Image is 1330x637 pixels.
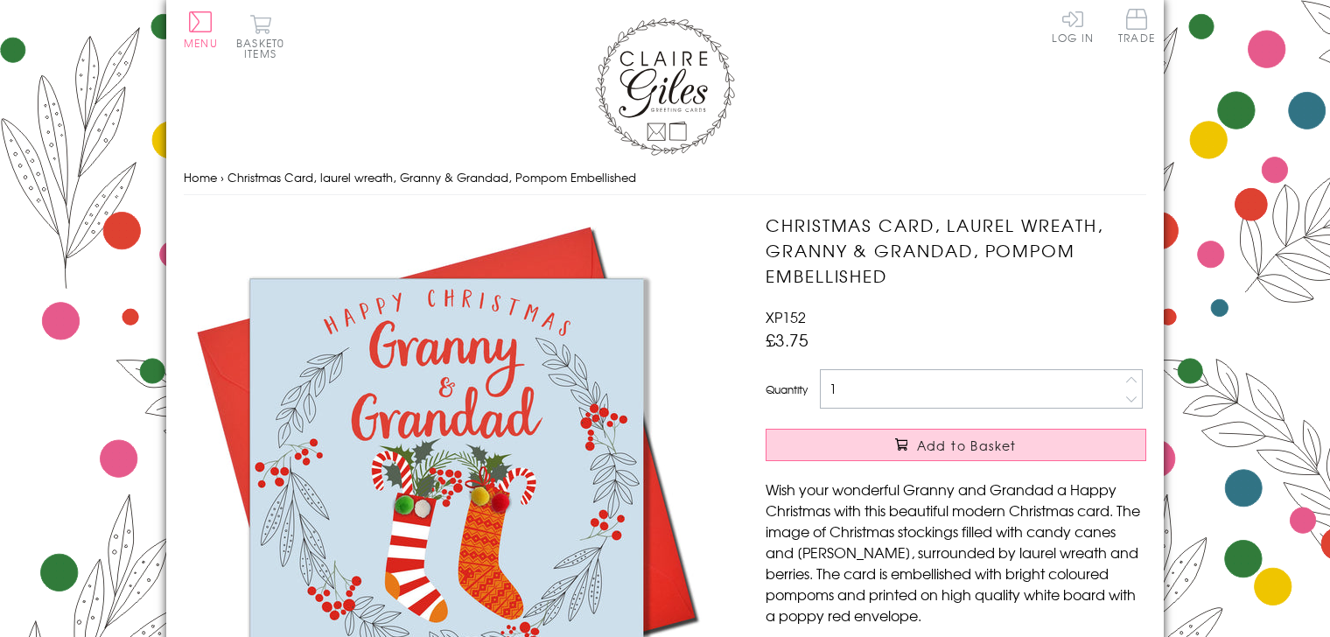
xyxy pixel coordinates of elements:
[184,11,218,48] button: Menu
[1118,9,1155,43] span: Trade
[227,169,636,185] span: Christmas Card, laurel wreath, Granny & Grandad, Pompom Embellished
[1052,9,1094,43] a: Log In
[766,479,1146,626] p: Wish your wonderful Granny and Grandad a Happy Christmas with this beautiful modern Christmas car...
[220,169,224,185] span: ›
[766,327,808,352] span: £3.75
[766,213,1146,288] h1: Christmas Card, laurel wreath, Granny & Grandad, Pompom Embellished
[595,17,735,156] img: Claire Giles Greetings Cards
[766,381,808,397] label: Quantity
[184,35,218,51] span: Menu
[184,160,1146,196] nav: breadcrumbs
[766,306,806,327] span: XP152
[236,14,284,59] button: Basket0 items
[917,437,1017,454] span: Add to Basket
[184,169,217,185] a: Home
[1118,9,1155,46] a: Trade
[244,35,284,61] span: 0 items
[766,429,1146,461] button: Add to Basket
